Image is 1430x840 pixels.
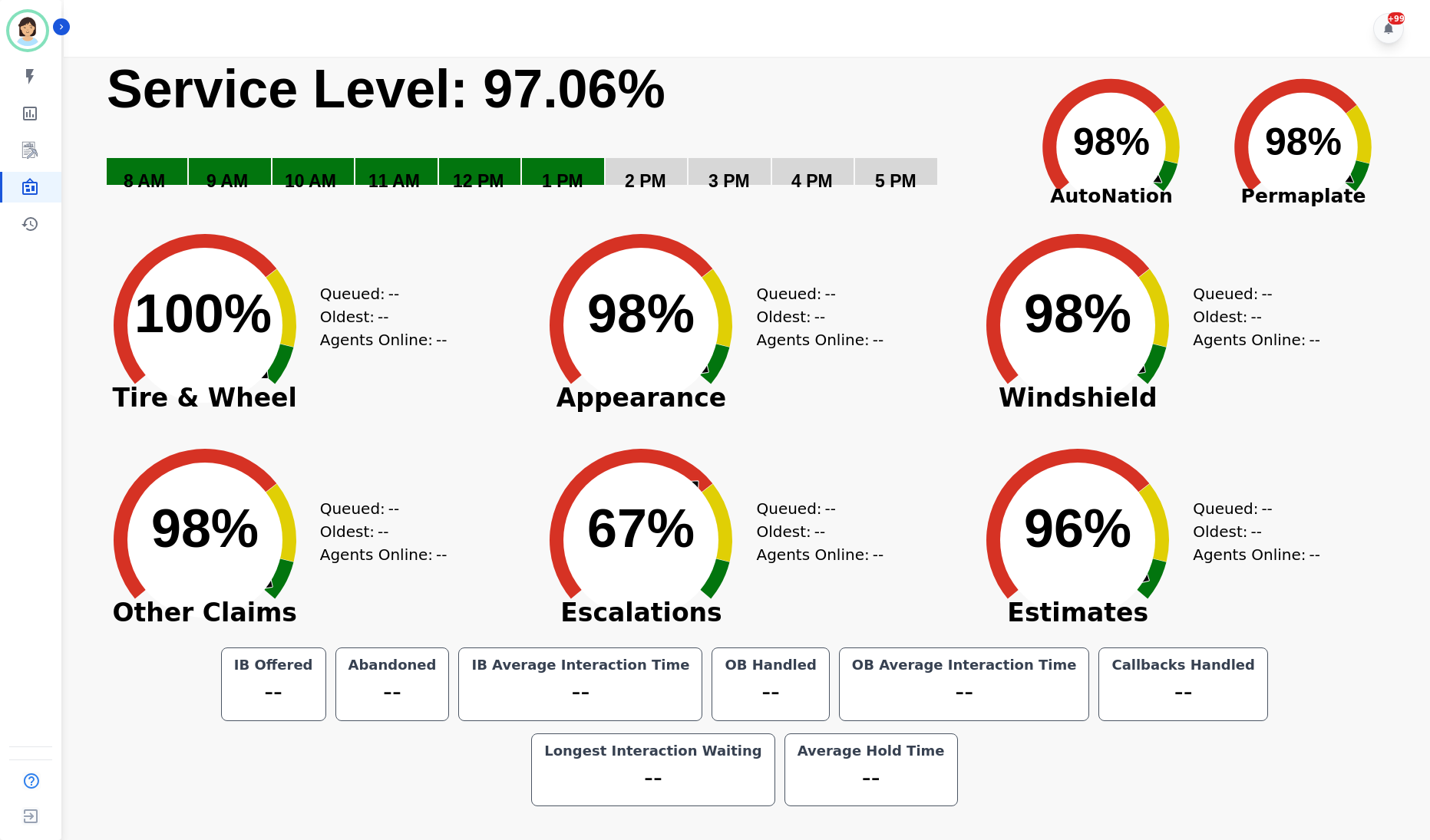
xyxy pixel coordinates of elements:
[1261,497,1272,520] span: --
[1193,520,1308,543] div: Oldest:
[963,390,1193,406] span: Windshield
[345,673,440,711] div: --
[1193,328,1323,351] div: Agents Online:
[231,673,316,711] div: --
[756,543,887,566] div: Agents Online:
[436,328,447,351] span: --
[1207,182,1399,211] span: Permaplate
[814,520,825,543] span: --
[625,171,666,191] text: 2 PM
[756,497,871,520] div: Queued:
[849,673,1080,711] div: --
[1193,497,1308,520] div: Queued:
[587,499,695,558] text: 67%
[756,328,887,351] div: Agents Online:
[1193,305,1308,328] div: Oldest:
[825,282,836,305] span: --
[526,390,756,406] span: Appearance
[1073,120,1150,163] text: 98%
[794,759,948,797] div: --
[90,605,320,621] span: Other Claims
[436,543,447,566] span: --
[875,171,916,191] text: 5 PM
[541,743,765,759] div: Longest Interaction Waiting
[1193,543,1323,566] div: Agents Online:
[1024,499,1131,558] text: 96%
[794,743,948,759] div: Average Hold Time
[1309,543,1319,566] span: --
[1309,328,1319,351] span: --
[849,657,1080,673] div: OB Average Interaction Time
[708,171,750,191] text: 3 PM
[1388,12,1405,25] div: +99
[206,171,248,191] text: 9 AM
[388,497,399,520] span: --
[453,171,504,191] text: 12 PM
[825,497,836,520] span: --
[320,520,435,543] div: Oldest:
[873,543,883,566] span: --
[151,499,259,558] text: 98%
[90,390,320,406] span: Tire & Wheel
[320,543,451,566] div: Agents Online:
[1108,673,1258,711] div: --
[388,282,399,305] span: --
[873,328,883,351] span: --
[1251,520,1262,543] span: --
[231,657,316,673] div: IB Offered
[378,305,388,328] span: --
[1251,305,1262,328] span: --
[105,57,1006,214] svg: Service Level: 0%
[1108,657,1258,673] div: Callbacks Handled
[468,657,692,673] div: IB Average Interaction Time
[285,171,336,191] text: 10 AM
[9,12,46,49] img: Bordered avatar
[587,284,695,344] text: 98%
[791,171,833,191] text: 4 PM
[814,305,825,328] span: --
[368,171,420,191] text: 11 AM
[320,328,451,351] div: Agents Online:
[320,305,435,328] div: Oldest:
[1193,282,1308,305] div: Queued:
[124,171,165,191] text: 8 AM
[468,673,692,711] div: --
[541,759,765,797] div: --
[526,605,756,621] span: Escalations
[134,284,272,344] text: 100%
[320,282,435,305] div: Queued:
[963,605,1193,621] span: Estimates
[1024,284,1131,344] text: 98%
[542,171,583,191] text: 1 PM
[756,282,871,305] div: Queued:
[345,657,440,673] div: Abandoned
[1261,282,1272,305] span: --
[756,520,871,543] div: Oldest:
[756,305,871,328] div: Oldest:
[722,673,819,711] div: --
[1016,182,1207,211] span: AutoNation
[320,497,435,520] div: Queued:
[107,59,665,119] text: Service Level: 97.06%
[722,657,819,673] div: OB Handled
[1265,120,1342,163] text: 98%
[378,520,388,543] span: --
